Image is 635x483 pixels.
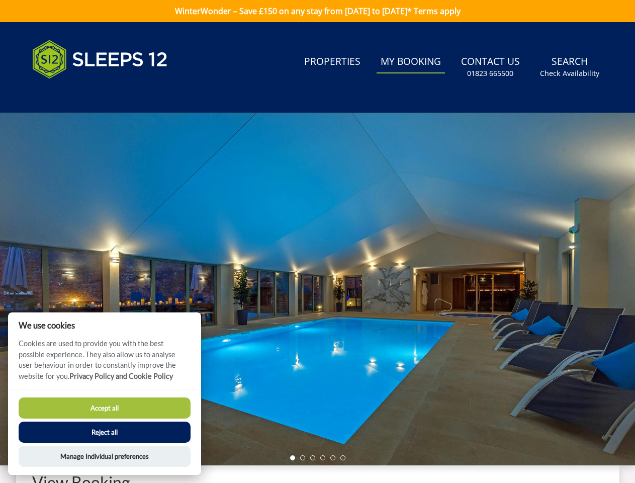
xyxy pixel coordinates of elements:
[69,372,173,380] a: Privacy Policy and Cookie Policy
[457,51,524,84] a: Contact Us01823 665500
[8,320,201,330] h2: We use cookies
[8,338,201,389] p: Cookies are used to provide you with the best possible experience. They also allow us to analyse ...
[32,34,168,85] img: Sleeps 12
[540,68,599,78] small: Check Availability
[19,397,191,419] button: Accept all
[27,91,133,99] iframe: Customer reviews powered by Trustpilot
[19,446,191,467] button: Manage Individual preferences
[536,51,603,84] a: SearchCheck Availability
[300,51,365,73] a: Properties
[467,68,513,78] small: 01823 665500
[377,51,445,73] a: My Booking
[19,422,191,443] button: Reject all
